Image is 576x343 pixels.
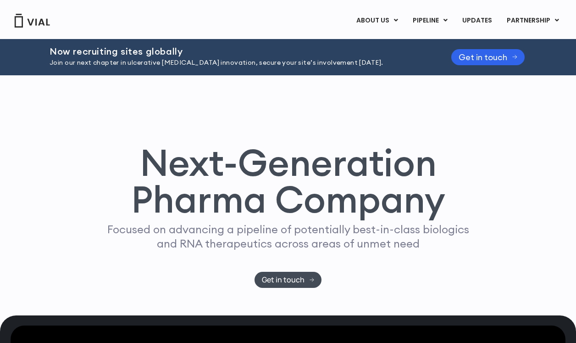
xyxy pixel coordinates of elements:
a: Get in touch [451,49,525,65]
span: Get in touch [459,54,507,61]
a: PIPELINEMenu Toggle [405,13,454,28]
p: Focused on advancing a pipeline of potentially best-in-class biologics and RNA therapeutics acros... [103,222,473,251]
img: Vial Logo [14,14,50,28]
a: Get in touch [255,272,322,288]
span: Get in touch [262,276,305,283]
h2: Now recruiting sites globally [50,46,428,56]
p: Join our next chapter in ulcerative [MEDICAL_DATA] innovation, secure your site’s involvement [DA... [50,58,428,68]
h1: Next-Generation Pharma Company [89,144,487,218]
a: UPDATES [455,13,499,28]
a: ABOUT USMenu Toggle [349,13,405,28]
a: PARTNERSHIPMenu Toggle [499,13,566,28]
